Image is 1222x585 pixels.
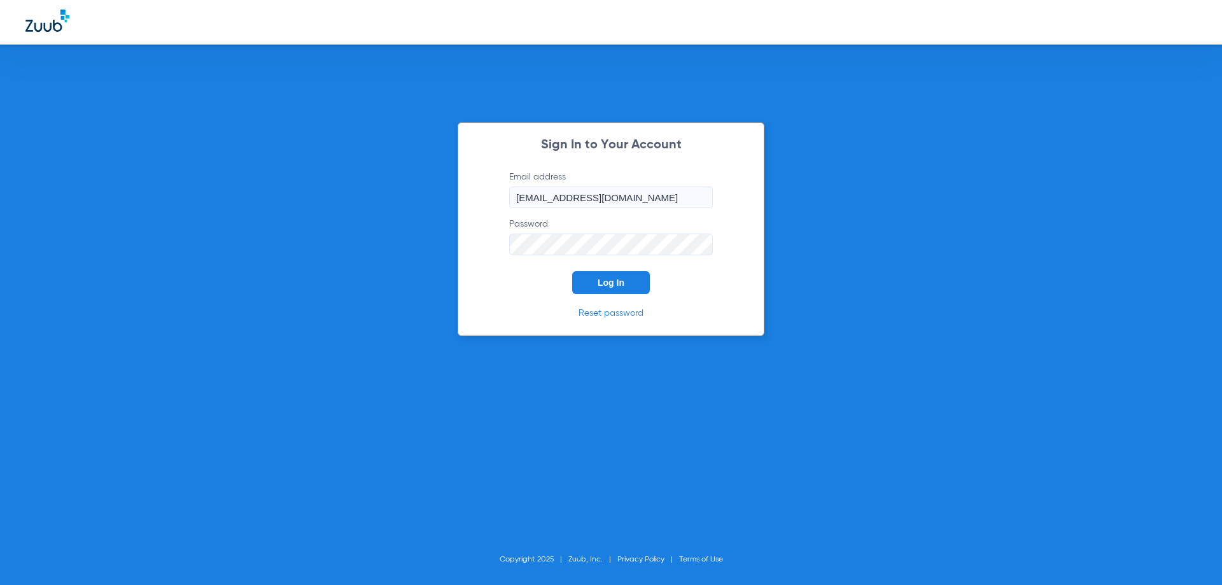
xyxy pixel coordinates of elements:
[490,139,732,152] h2: Sign In to Your Account
[579,309,643,318] a: Reset password
[679,556,723,563] a: Terms of Use
[568,553,617,566] li: Zuub, Inc.
[500,553,568,566] li: Copyright 2025
[509,234,713,255] input: Password
[617,556,664,563] a: Privacy Policy
[598,278,624,288] span: Log In
[509,187,713,208] input: Email address
[1158,524,1222,585] iframe: Chat Widget
[25,10,69,32] img: Zuub Logo
[509,218,713,255] label: Password
[572,271,650,294] button: Log In
[509,171,713,208] label: Email address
